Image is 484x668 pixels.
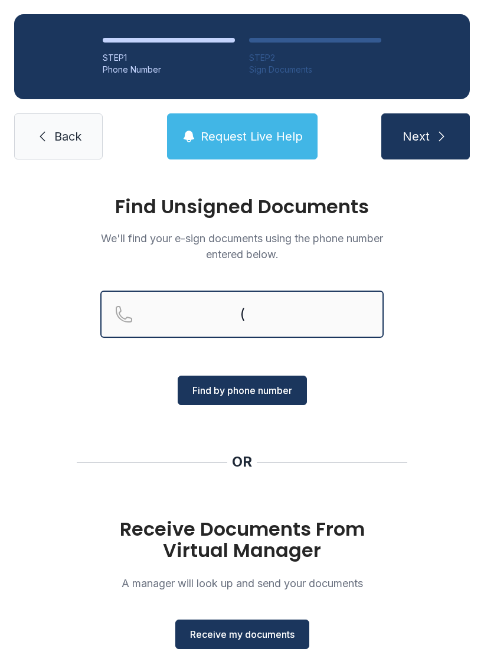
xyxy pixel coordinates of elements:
h1: Receive Documents From Virtual Manager [100,519,384,561]
p: We'll find your e-sign documents using the phone number entered below. [100,230,384,262]
span: Find by phone number [192,383,292,397]
span: Next [403,128,430,145]
p: A manager will look up and send your documents [100,575,384,591]
input: Reservation phone number [100,291,384,338]
div: STEP 2 [249,52,381,64]
span: Receive my documents [190,627,295,641]
div: OR [232,452,252,471]
span: Request Live Help [201,128,303,145]
span: Back [54,128,81,145]
div: Phone Number [103,64,235,76]
div: Sign Documents [249,64,381,76]
h1: Find Unsigned Documents [100,197,384,216]
div: STEP 1 [103,52,235,64]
